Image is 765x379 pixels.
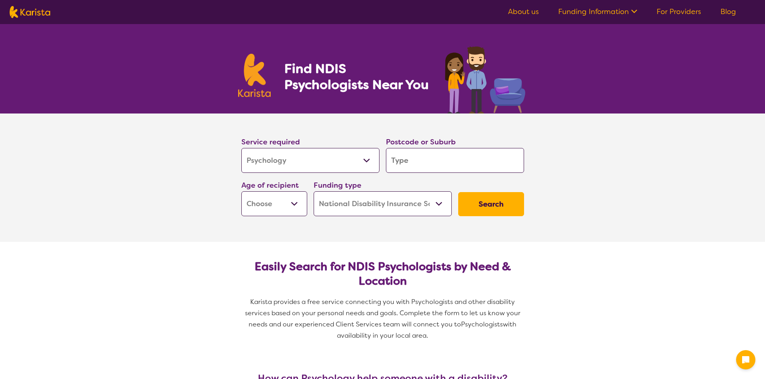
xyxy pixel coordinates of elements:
a: About us [508,7,539,16]
button: Search [458,192,524,216]
img: Karista logo [238,54,271,97]
a: Funding Information [558,7,637,16]
label: Service required [241,137,300,147]
h1: Find NDIS Psychologists Near You [284,61,433,93]
h2: Easily Search for NDIS Psychologists by Need & Location [248,259,518,288]
img: psychology [442,43,527,113]
a: For Providers [657,7,701,16]
a: Blog [720,7,736,16]
img: Karista logo [10,6,50,18]
span: Karista provides a free service connecting you with Psychologists and other disability services b... [245,298,522,328]
label: Age of recipient [241,180,299,190]
input: Type [386,148,524,173]
label: Postcode or Suburb [386,137,456,147]
span: Psychologists [461,320,503,328]
label: Funding type [314,180,361,190]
